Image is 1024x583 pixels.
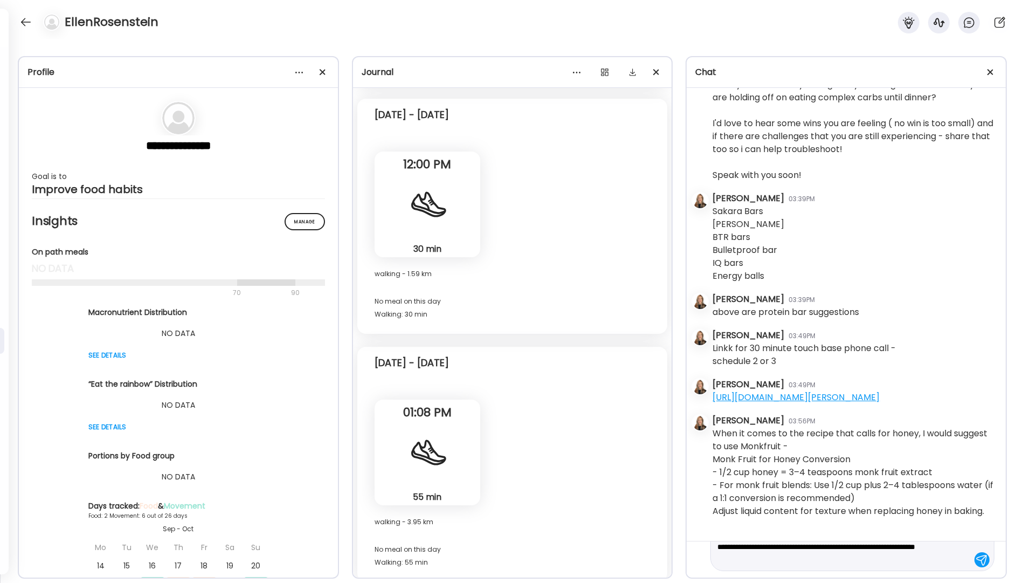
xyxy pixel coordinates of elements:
[712,306,859,319] div: above are protein bar suggestions
[162,102,195,134] img: bg-avatar-default.svg
[290,286,301,299] div: 90
[27,66,329,79] div: Profile
[89,538,113,557] div: Mo
[244,538,268,557] div: Su
[712,391,880,403] a: [URL][DOMAIN_NAME][PERSON_NAME]
[88,470,268,483] div: NO DATA
[167,557,190,575] div: 17
[164,500,205,511] span: Movement
[88,307,268,318] div: Macronutrient Distribution
[788,416,815,426] div: 03:56PM
[379,491,476,503] div: 55 min
[788,380,815,390] div: 03:49PM
[375,356,449,369] div: [DATE] - [DATE]
[712,205,784,283] div: Sakara Bars [PERSON_NAME] BTR bars Bulletproof bar IQ bars Energy balls
[115,557,139,575] div: 15
[375,270,480,278] div: walking - 1.59 km
[285,213,325,230] div: Manage
[88,327,268,340] div: NO DATA
[712,13,997,182] div: Good morning & Happy [DATE]! How do you feel starting week 3 of the Method? How is your energy? H...
[375,543,651,569] div: No meal on this day Walking: 55 min
[788,295,815,305] div: 03:39PM
[712,192,784,205] div: [PERSON_NAME]
[788,194,815,204] div: 03:39PM
[375,160,480,169] span: 12:00 PM
[693,294,708,309] img: avatars%2FC7qqOxmwlCb4p938VsoDHlkq1VT2
[712,378,784,391] div: [PERSON_NAME]
[693,379,708,394] img: avatars%2FC7qqOxmwlCb4p938VsoDHlkq1VT2
[218,538,242,557] div: Sa
[32,246,325,258] div: On path meals
[695,66,997,79] div: Chat
[362,66,663,79] div: Journal
[693,193,708,208] img: avatars%2FC7qqOxmwlCb4p938VsoDHlkq1VT2
[32,286,288,299] div: 70
[375,408,480,417] span: 01:08 PM
[88,379,268,390] div: “Eat the rainbow” Distribution
[141,557,164,575] div: 16
[218,557,242,575] div: 19
[88,512,268,520] div: Food: 2 Movement: 6 out of 26 days
[693,330,708,345] img: avatars%2FC7qqOxmwlCb4p938VsoDHlkq1VT2
[712,329,784,342] div: [PERSON_NAME]
[140,500,158,511] span: Food
[32,170,325,183] div: Goal is to
[244,557,268,575] div: 20
[712,427,997,531] div: When it comes to the recipe that calls for honey, I would suggest to use Monkfruit - Monk Fruit f...
[192,557,216,575] div: 18
[32,262,325,275] div: no data
[712,342,896,368] div: Linkk for 30 minute touch base phone call - schedule 2 or 3
[32,183,325,196] div: Improve food habits
[32,213,325,229] h2: Insights
[88,450,268,462] div: Portions by Food group
[379,243,476,255] div: 30 min
[712,293,784,306] div: [PERSON_NAME]
[167,538,190,557] div: Th
[375,518,480,526] div: walking - 3.95 km
[65,13,158,31] h4: EllenRosenstein
[88,500,268,512] div: Days tracked: &
[375,295,651,321] div: No meal on this day Walking: 30 min
[712,414,784,427] div: [PERSON_NAME]
[141,538,164,557] div: We
[693,415,708,430] img: avatars%2FC7qqOxmwlCb4p938VsoDHlkq1VT2
[88,524,268,534] div: Sep - Oct
[788,331,815,341] div: 03:49PM
[115,538,139,557] div: Tu
[88,399,268,411] div: NO DATA
[375,108,449,121] div: [DATE] - [DATE]
[89,557,113,575] div: 14
[192,538,216,557] div: Fr
[44,15,59,30] img: bg-avatar-default.svg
